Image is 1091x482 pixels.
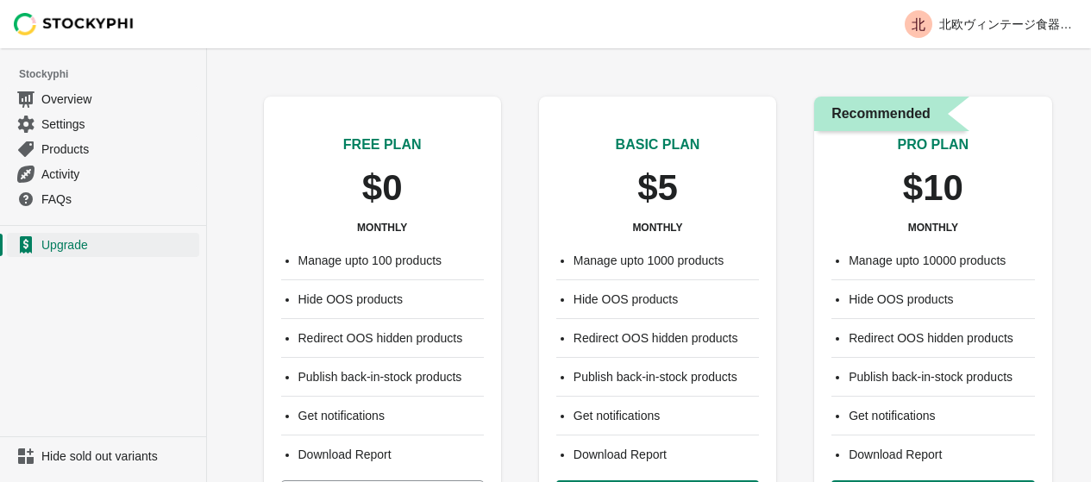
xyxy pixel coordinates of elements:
[912,17,925,32] text: 北
[849,252,1034,269] li: Manage upto 10000 products
[574,291,759,308] li: Hide OOS products
[7,186,199,211] a: FAQs
[903,169,963,207] p: $10
[849,446,1034,463] li: Download Report
[41,141,196,158] span: Products
[574,368,759,385] li: Publish back-in-stock products
[849,329,1034,347] li: Redirect OOS hidden products
[14,13,135,35] img: Stockyphi
[298,368,484,385] li: Publish back-in-stock products
[908,221,958,235] h3: MONTHLY
[298,407,484,424] li: Get notifications
[632,221,682,235] h3: MONTHLY
[7,136,199,161] a: Products
[831,103,931,124] span: Recommended
[298,291,484,308] li: Hide OOS products
[898,7,1084,41] button: Avatar with initials 北北欧ヴィンテージ食器【Scandistyle】
[849,368,1034,385] li: Publish back-in-stock products
[849,291,1034,308] li: Hide OOS products
[7,233,199,257] a: Upgrade
[357,221,407,235] h3: MONTHLY
[574,329,759,347] li: Redirect OOS hidden products
[343,137,422,152] span: FREE PLAN
[41,166,196,183] span: Activity
[574,252,759,269] li: Manage upto 1000 products
[574,407,759,424] li: Get notifications
[897,137,969,152] span: PRO PLAN
[298,446,484,463] li: Download Report
[7,86,199,111] a: Overview
[362,169,403,207] p: $0
[905,10,932,38] span: Avatar with initials 北
[574,446,759,463] li: Download Report
[849,407,1034,424] li: Get notifications
[939,17,1077,31] p: 北欧ヴィンテージ食器【Scandistyle】
[41,448,196,465] span: Hide sold out variants
[7,444,199,468] a: Hide sold out variants
[298,329,484,347] li: Redirect OOS hidden products
[637,169,678,207] p: $5
[7,161,199,186] a: Activity
[298,252,484,269] li: Manage upto 100 products
[19,66,206,83] span: Stockyphi
[41,236,196,254] span: Upgrade
[41,116,196,133] span: Settings
[7,111,199,136] a: Settings
[616,137,700,152] span: BASIC PLAN
[41,191,196,208] span: FAQs
[41,91,196,108] span: Overview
